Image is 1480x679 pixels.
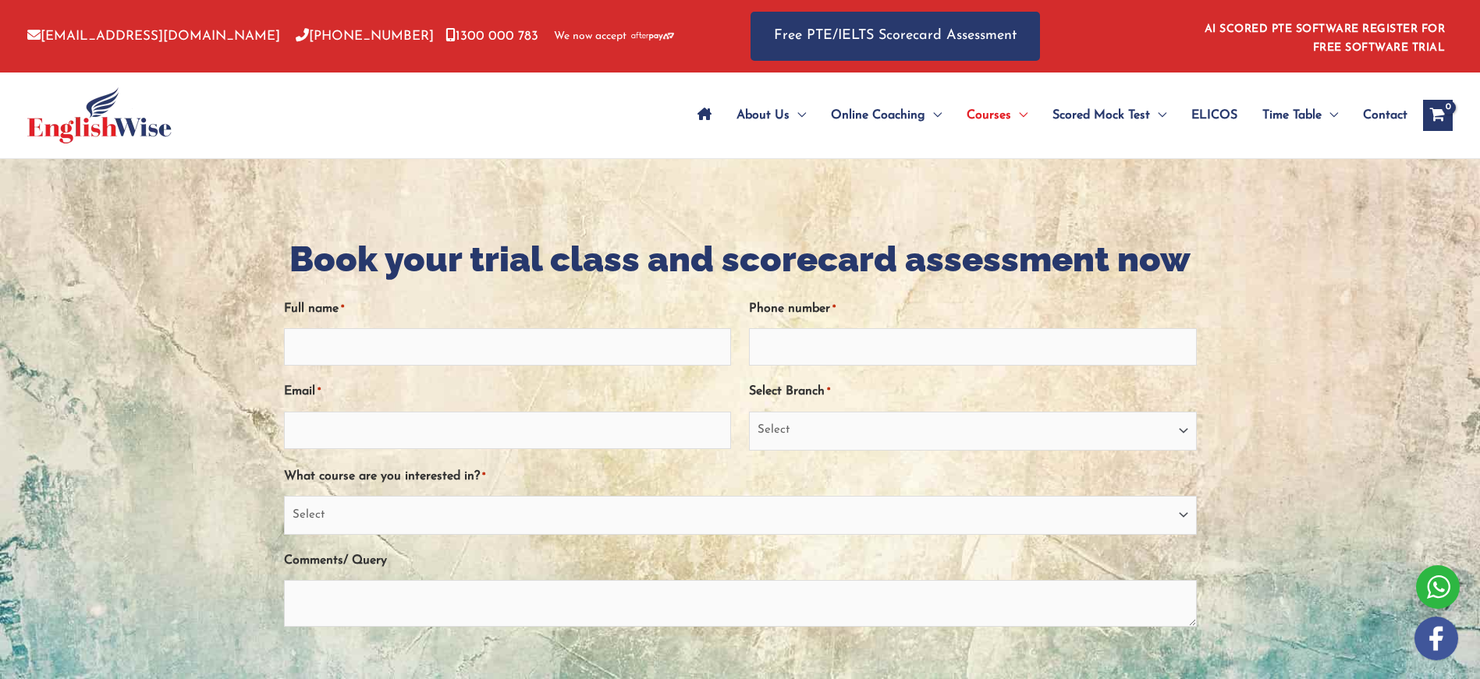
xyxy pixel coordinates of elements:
[967,88,1011,143] span: Courses
[749,379,830,405] label: Select Branch
[818,88,954,143] a: Online CoachingMenu Toggle
[751,12,1040,61] a: Free PTE/IELTS Scorecard Assessment
[27,87,172,143] img: cropped-ew-logo
[1179,88,1250,143] a: ELICOS
[27,30,280,43] a: [EMAIL_ADDRESS][DOMAIN_NAME]
[790,88,806,143] span: Menu Toggle
[1150,88,1166,143] span: Menu Toggle
[925,88,942,143] span: Menu Toggle
[1262,88,1322,143] span: Time Table
[284,237,1197,283] h2: Book your trial class and scorecard assessment now
[1350,88,1407,143] a: Contact
[284,548,387,574] label: Comments/ Query
[724,88,818,143] a: About UsMenu Toggle
[749,296,836,322] label: Phone number
[284,379,321,405] label: Email
[1363,88,1407,143] span: Contact
[1191,88,1237,143] span: ELICOS
[1423,100,1453,131] a: View Shopping Cart, empty
[296,30,434,43] a: [PHONE_NUMBER]
[284,296,344,322] label: Full name
[445,30,538,43] a: 1300 000 783
[631,32,674,41] img: Afterpay-Logo
[1040,88,1179,143] a: Scored Mock TestMenu Toggle
[1322,88,1338,143] span: Menu Toggle
[1250,88,1350,143] a: Time TableMenu Toggle
[954,88,1040,143] a: CoursesMenu Toggle
[1011,88,1027,143] span: Menu Toggle
[831,88,925,143] span: Online Coaching
[1414,617,1458,660] img: white-facebook.png
[736,88,790,143] span: About Us
[554,29,626,44] span: We now accept
[1195,11,1453,62] aside: Header Widget 1
[1205,23,1446,54] a: AI SCORED PTE SOFTWARE REGISTER FOR FREE SOFTWARE TRIAL
[1052,88,1150,143] span: Scored Mock Test
[685,88,1407,143] nav: Site Navigation: Main Menu
[284,464,485,490] label: What course are you interested in?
